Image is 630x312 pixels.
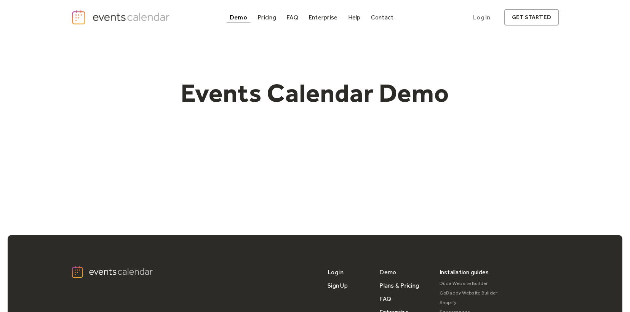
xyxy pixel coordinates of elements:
[283,12,301,22] a: FAQ
[379,279,419,292] a: Plans & Pricing
[379,266,396,279] a: Demo
[227,12,250,22] a: Demo
[368,12,397,22] a: Contact
[230,15,247,19] div: Demo
[286,15,298,19] div: FAQ
[440,298,498,307] a: Shopify
[348,15,361,19] div: Help
[440,266,489,279] div: Installation guides
[440,279,498,288] a: Duda Website Builder
[371,15,394,19] div: Contact
[254,12,279,22] a: Pricing
[465,9,498,26] a: Log In
[504,9,559,26] a: get started
[305,12,341,22] a: Enterprise
[169,77,461,109] h1: Events Calendar Demo
[71,10,172,25] a: home
[379,292,391,306] a: FAQ
[345,12,364,22] a: Help
[309,15,337,19] div: Enterprise
[328,279,348,292] a: Sign Up
[440,288,498,298] a: GoDaddy Website Builder
[328,266,344,279] a: Log in
[257,15,276,19] div: Pricing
